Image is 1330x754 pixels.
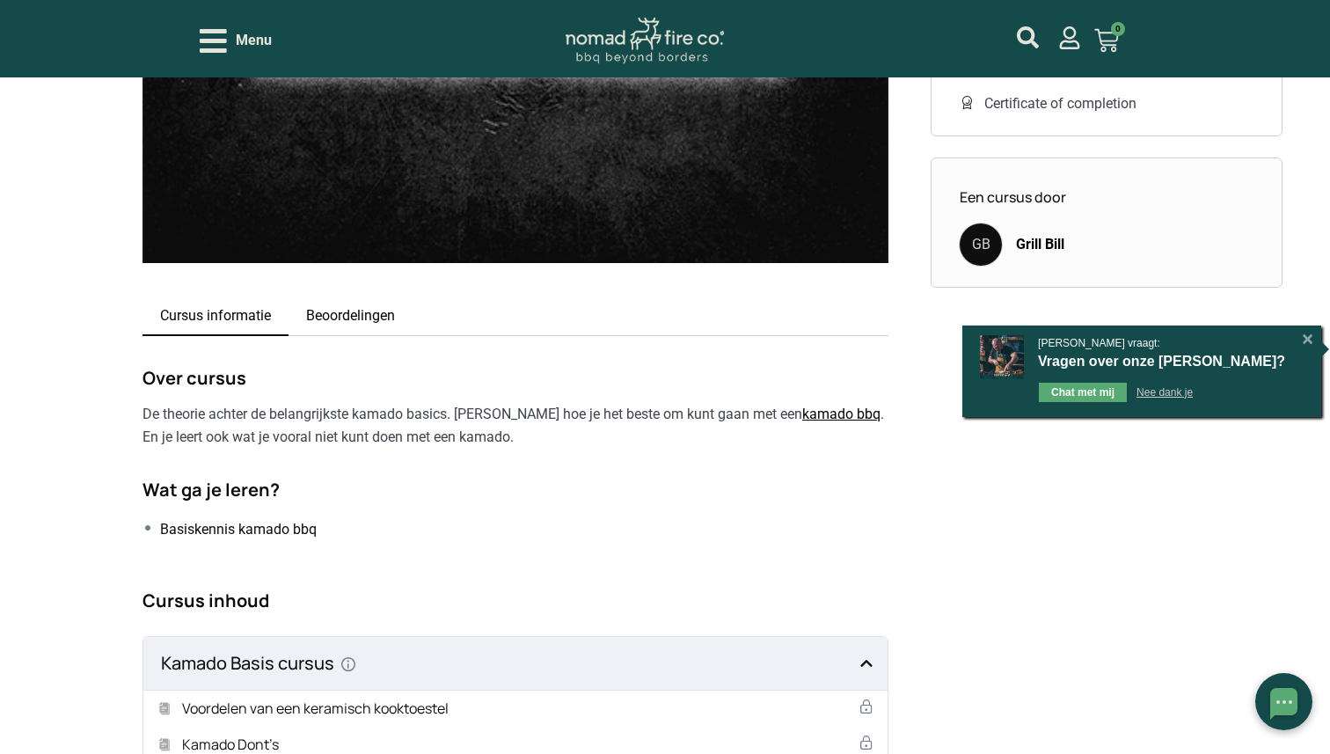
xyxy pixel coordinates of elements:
[1073,18,1140,63] a: 0
[142,297,289,336] a: Cursus informatie
[1038,335,1285,351] div: [PERSON_NAME] vraagt:
[236,30,272,51] span: Menu
[142,587,888,615] h3: Cursus inhoud
[1111,22,1125,36] span: 0
[1132,382,1197,403] div: Nee dank je
[1058,26,1081,49] a: mijn account
[200,26,272,56] div: Open/Close Menu
[984,92,1136,115] span: Certificate of completion
[160,518,317,541] span: Basiskennis kamado bbq
[566,18,724,64] img: Nomad Logo
[802,406,881,422] a: kamado bbq
[143,637,888,690] h4: Kamado Basis cursus
[1016,236,1064,253] a: Grill Bill
[142,403,888,448] p: De theorie achter de belangrijkste kamado basics. [PERSON_NAME] hoe je het beste om kunt gaan met...
[142,364,888,392] h2: Over cursus
[980,335,1024,379] img: Chat uitnodiging
[142,476,888,504] h3: Wat ga je leren?
[289,297,413,336] a: Beoordelingen
[960,187,1253,209] h3: Een cursus door
[1017,26,1039,48] a: mijn account
[962,326,1330,430] div: Uitnodiging knop
[1038,351,1285,381] div: Vragen over onze [PERSON_NAME]?
[1038,382,1128,403] div: Chat met mij
[182,698,449,721] h5: Voordelen van een keramisch kooktoestel
[960,223,1002,266] span: GB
